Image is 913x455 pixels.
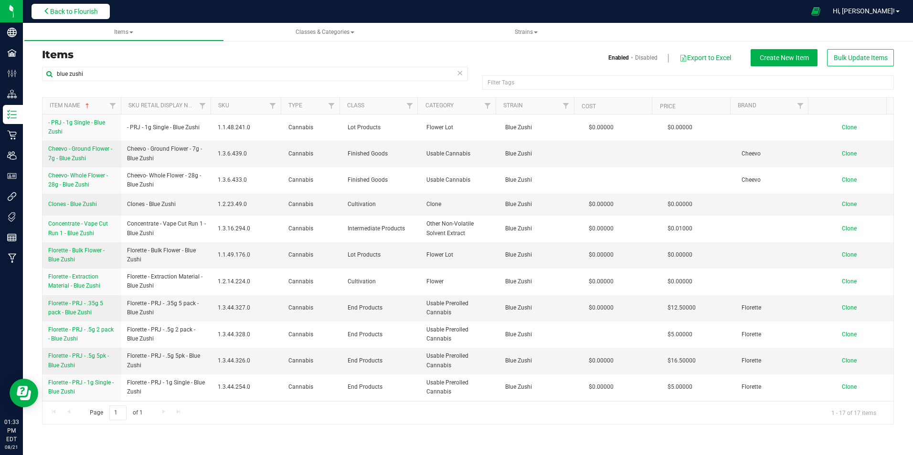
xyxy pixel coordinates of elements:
span: Blue Zushi [505,330,573,339]
span: 1.1.49.176.0 [218,250,277,259]
a: Clone [842,331,866,338]
span: Clone [842,150,857,157]
span: 1.3.6.439.0 [218,149,277,158]
span: Cannabis [288,123,336,132]
a: Filter [792,98,808,114]
span: $0.00000 [663,275,697,289]
span: $0.00000 [584,197,618,211]
span: Clone [842,304,857,311]
span: Blue Zushi [505,383,573,392]
span: Items [114,29,133,35]
span: Cheevo [742,176,809,185]
a: Cost [582,103,596,110]
input: 1 [109,405,127,420]
span: Florette - PRJ - 1g Single - Blue Zushi [127,378,206,396]
span: Clone [842,383,857,390]
a: Clone [842,278,866,285]
span: $5.00000 [663,328,697,341]
span: Flower Lot [426,123,494,132]
a: Cheevo - Ground Flower - 7g - Blue Zushi [48,145,116,163]
input: Search Item Name, SKU Retail Name, or Part Number [42,67,468,81]
h3: Items [42,49,461,61]
span: Cannabis [288,250,336,259]
span: Blue Zushi [505,250,573,259]
a: Item Name [50,102,91,109]
span: Classes & Categories [296,29,354,35]
span: Finished Goods [348,149,415,158]
span: Cannabis [288,224,336,233]
a: Florette - PRJ - .5g 5pk - Blue Zushi [48,352,116,370]
span: Clone [842,357,857,364]
span: Florette [742,330,809,339]
span: 1.3.44.326.0 [218,356,277,365]
inline-svg: Retail [7,130,17,140]
a: Filter [265,98,281,114]
p: 01:33 PM EDT [4,418,19,444]
span: Clone [842,251,857,258]
span: Cannabis [288,303,336,312]
span: Cheevo - Ground Flower - 7g - Blue Zushi [127,145,206,163]
span: 1.3.44.327.0 [218,303,277,312]
a: Clone [842,201,866,207]
a: Clone [842,383,866,390]
span: Clone [842,331,857,338]
span: Usable Prerolled Cannabis [426,352,494,370]
span: Cannabis [288,383,336,392]
span: $0.00000 [663,197,697,211]
span: Blue Zushi [505,303,573,312]
inline-svg: Distribution [7,89,17,99]
span: Create New Item [760,54,809,62]
a: Filter [558,98,573,114]
inline-svg: Integrations [7,192,17,201]
span: Blue Zushi [505,224,573,233]
a: Florette - Bulk Flower - Blue Zushi [48,246,116,264]
span: Cannabis [288,149,336,158]
span: - PRJ - 1g Single - Blue Zushi [48,119,105,135]
span: Cannabis [288,356,336,365]
span: $0.00000 [584,248,618,262]
span: Cheevo - Ground Flower - 7g - Blue Zushi [48,145,112,161]
span: Florette - Extraction Material - Blue Zushi [127,272,206,290]
span: Page of 1 [82,405,150,420]
span: Clones - Blue Zushi [48,201,97,207]
span: Open Ecommerce Menu [805,2,827,21]
span: End Products [348,383,415,392]
a: Cheevo- Whole Flower - 28g - Blue Zushi [48,171,116,189]
a: Sku Retail Display Name [128,102,200,109]
inline-svg: Inventory [7,110,17,119]
span: 1.3.16.294.0 [218,224,277,233]
a: Clone [842,304,866,311]
a: Type [288,102,302,109]
span: Cultivation [348,200,415,209]
span: Concentrate - Vape Cut Run 1 - Blue Zushi [48,220,108,236]
span: Concentrate - Vape Cut Run 1 - Blue Zushi [127,219,206,238]
a: Filter [195,98,211,114]
span: $0.00000 [584,222,618,236]
span: $5.00000 [663,380,697,394]
span: Finished Goods [348,176,415,185]
inline-svg: Users [7,151,17,160]
a: - PRJ - 1g Single - Blue Zushi [48,118,116,136]
span: Florette - PRJ - .5g 5pk - Blue Zushi [127,352,206,370]
a: Class [347,102,364,109]
span: Clear [456,67,463,79]
span: Blue Zushi [505,200,573,209]
iframe: Resource center [10,379,38,407]
inline-svg: Manufacturing [7,253,17,263]
span: Florette - PRJ - .5g 2 pack - Blue Zushi [48,326,114,342]
button: Back to Flourish [32,4,110,19]
span: Usable Cannabis [426,149,494,158]
span: Florette [742,383,809,392]
span: $0.00000 [584,380,618,394]
span: Lot Products [348,250,415,259]
button: Create New Item [751,49,817,66]
span: Clones - Blue Zushi [127,200,176,209]
a: Clone [842,124,866,131]
span: End Products [348,330,415,339]
span: 1 - 17 of 17 items [824,405,884,420]
span: Usable Prerolled Cannabis [426,325,494,343]
a: Strain [503,102,523,109]
span: $0.00000 [584,121,618,134]
button: Export to Excel [679,50,732,66]
a: Clone [842,251,866,258]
